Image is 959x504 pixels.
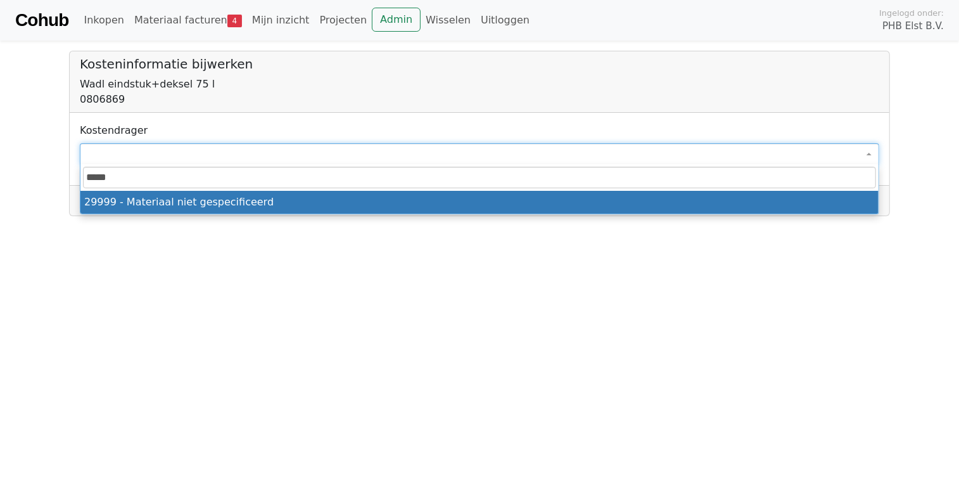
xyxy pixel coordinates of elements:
[79,8,129,33] a: Inkopen
[421,8,476,33] a: Wisselen
[882,19,944,34] span: PHB Elst B.V.
[247,8,315,33] a: Mijn inzicht
[372,8,421,32] a: Admin
[80,191,879,214] li: 29999 - Materiaal niet gespecificeerd
[80,77,879,92] div: Wadl eindstuk+deksel 75 l
[80,56,879,72] h5: Kosteninformatie bijwerken
[15,5,68,36] a: Cohub
[476,8,535,33] a: Uitloggen
[879,7,944,19] span: Ingelogd onder:
[80,92,879,107] div: 0806869
[129,8,247,33] a: Materiaal facturen4
[314,8,372,33] a: Projecten
[80,123,148,138] label: Kostendrager
[227,15,242,27] span: 4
